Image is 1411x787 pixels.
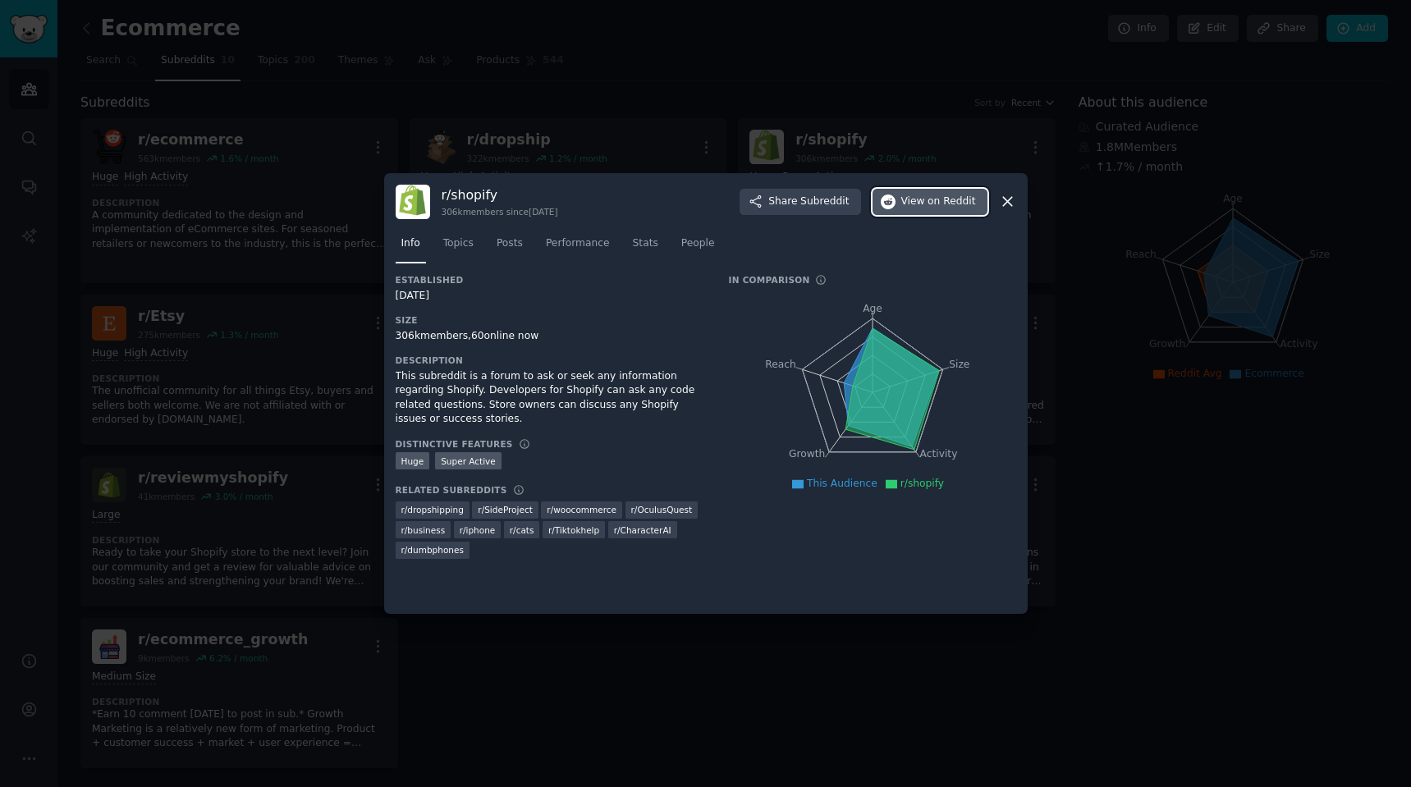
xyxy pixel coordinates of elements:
[901,194,976,209] span: View
[729,274,810,286] h3: In Comparison
[442,206,558,217] div: 306k members since [DATE]
[800,194,849,209] span: Subreddit
[401,544,464,556] span: r/ dumbphones
[540,231,616,264] a: Performance
[442,186,558,204] h3: r/ shopify
[396,274,706,286] h3: Established
[396,438,513,450] h3: Distinctive Features
[396,355,706,366] h3: Description
[631,504,693,515] span: r/ OculusQuest
[510,524,534,536] span: r/ cats
[401,236,420,251] span: Info
[491,231,529,264] a: Posts
[900,478,944,489] span: r/shopify
[396,289,706,304] div: [DATE]
[478,504,533,515] span: r/ SideProject
[497,236,523,251] span: Posts
[614,524,671,536] span: r/ CharacterAI
[676,231,721,264] a: People
[401,504,464,515] span: r/ dropshipping
[438,231,479,264] a: Topics
[396,231,426,264] a: Info
[633,236,658,251] span: Stats
[928,194,975,209] span: on Reddit
[765,358,796,369] tspan: Reach
[396,484,507,496] h3: Related Subreddits
[548,524,599,536] span: r/ Tiktokhelp
[396,314,706,326] h3: Size
[396,452,430,469] div: Huge
[807,478,877,489] span: This Audience
[627,231,664,264] a: Stats
[460,524,496,536] span: r/ iphone
[681,236,715,251] span: People
[443,236,474,251] span: Topics
[547,504,616,515] span: r/ woocommerce
[949,358,969,369] tspan: Size
[401,524,446,536] span: r/ business
[546,236,610,251] span: Performance
[435,452,502,469] div: Super Active
[789,448,825,460] tspan: Growth
[919,448,957,460] tspan: Activity
[396,185,430,219] img: shopify
[768,194,849,209] span: Share
[863,303,882,314] tspan: Age
[873,189,987,215] button: Viewon Reddit
[396,369,706,427] div: This subreddit is a forum to ask or seek any information regarding Shopify. Developers for Shopif...
[740,189,860,215] button: ShareSubreddit
[396,329,706,344] div: 306k members, 60 online now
